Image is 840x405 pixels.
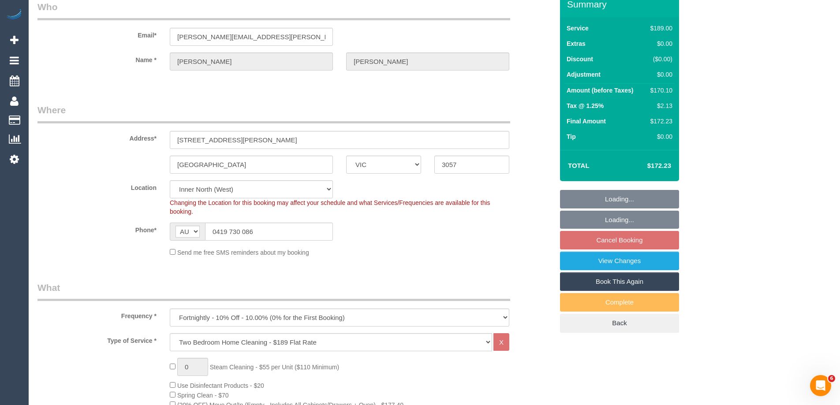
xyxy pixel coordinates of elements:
input: Email* [170,28,333,46]
label: Frequency * [31,308,163,320]
span: 6 [828,375,835,382]
div: $0.00 [647,39,672,48]
label: Location [31,180,163,192]
div: $170.10 [647,86,672,95]
div: ($0.00) [647,55,672,63]
input: Post Code* [434,156,509,174]
label: Phone* [31,223,163,234]
img: Automaid Logo [5,9,23,21]
span: Send me free SMS reminders about my booking [177,249,309,256]
div: $172.23 [647,117,672,126]
label: Amount (before Taxes) [567,86,633,95]
span: Spring Clean - $70 [177,392,229,399]
a: Back [560,314,679,332]
input: First Name* [170,52,333,71]
span: Use Disinfectant Products - $20 [177,382,264,389]
label: Type of Service * [31,333,163,345]
label: Adjustment [567,70,601,79]
legend: Who [37,0,510,20]
legend: What [37,281,510,301]
label: Name * [31,52,163,64]
input: Last Name* [346,52,509,71]
legend: Where [37,104,510,123]
strong: Total [568,162,590,169]
input: Suburb* [170,156,333,174]
label: Email* [31,28,163,40]
a: View Changes [560,252,679,270]
label: Tax @ 1.25% [567,101,604,110]
input: Phone* [205,223,333,241]
div: $189.00 [647,24,672,33]
div: $0.00 [647,132,672,141]
span: Changing the Location for this booking may affect your schedule and what Services/Frequencies are... [170,199,490,215]
div: $0.00 [647,70,672,79]
h4: $172.23 [621,162,671,170]
iframe: Intercom live chat [810,375,831,396]
label: Service [567,24,589,33]
label: Tip [567,132,576,141]
a: Book This Again [560,272,679,291]
span: Steam Cleaning - $55 per Unit ($110 Minimum) [210,364,339,371]
label: Extras [567,39,586,48]
label: Discount [567,55,593,63]
label: Final Amount [567,117,606,126]
label: Address* [31,131,163,143]
div: $2.13 [647,101,672,110]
